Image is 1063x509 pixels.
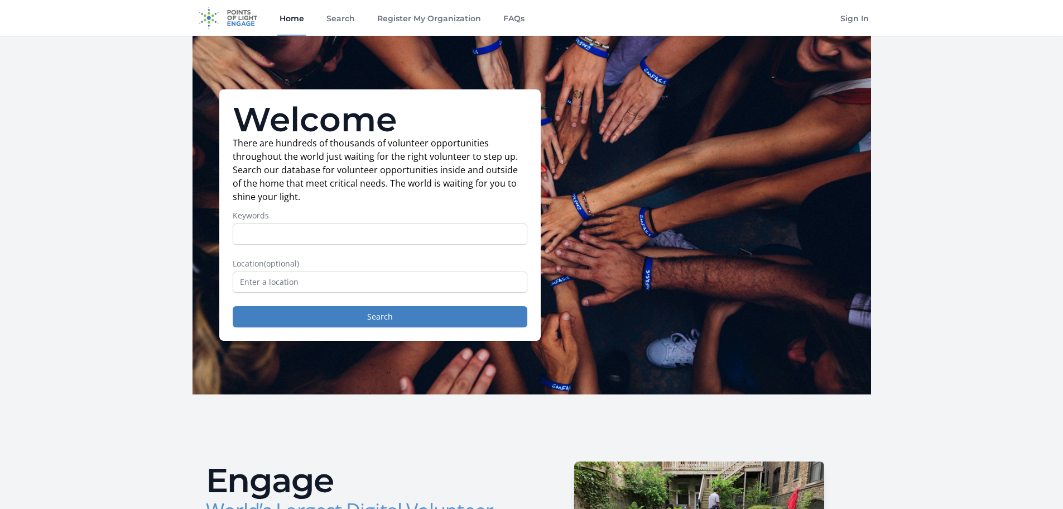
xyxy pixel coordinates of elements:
[233,272,527,293] input: Enter a location
[206,464,523,497] h2: Engage
[233,103,527,136] h1: Welcome
[233,306,527,327] button: Search
[264,258,299,269] span: (optional)
[233,136,527,203] p: There are hundreds of thousands of volunteer opportunities throughout the world just waiting for ...
[233,210,527,221] label: Keywords
[233,258,527,269] label: Location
